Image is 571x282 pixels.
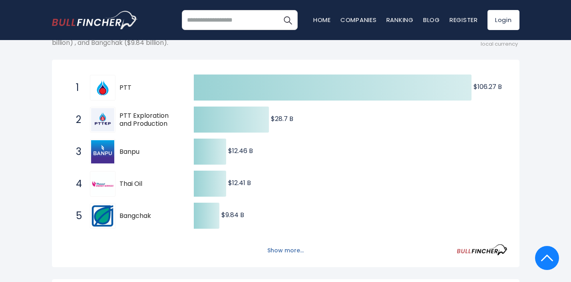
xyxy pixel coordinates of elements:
[340,16,377,24] a: Companies
[52,22,448,47] p: The following shows the ranking of the largest Thai companies by total assets. The top-ranking En...
[72,209,80,223] span: 5
[423,16,440,24] a: Blog
[474,82,502,91] text: $106.27 B
[72,177,80,191] span: 4
[119,212,180,220] span: Bangchak
[481,34,519,48] span: Convert USD to local currency
[72,81,80,95] span: 1
[263,244,308,257] button: Show more...
[313,16,331,24] a: Home
[91,140,114,163] img: Banpu
[52,11,138,29] a: Go to homepage
[221,210,244,220] text: $9.84 B
[52,11,138,29] img: bullfincher logo
[91,76,114,99] img: PTT
[119,112,180,129] span: PTT Exploration and Production
[119,180,180,188] span: Thai Oil
[228,178,251,187] text: $12.41 B
[278,10,298,30] button: Search
[119,148,180,156] span: Banpu
[72,145,80,159] span: 3
[487,10,519,30] a: Login
[228,146,253,155] text: $12.46 B
[72,113,80,127] span: 2
[91,204,114,228] img: Bangchak
[91,172,114,195] img: Thai Oil
[271,114,293,123] text: $28.7 B
[450,16,478,24] a: Register
[119,84,180,92] span: PTT
[386,16,414,24] a: Ranking
[91,108,114,131] img: PTT Exploration and Production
